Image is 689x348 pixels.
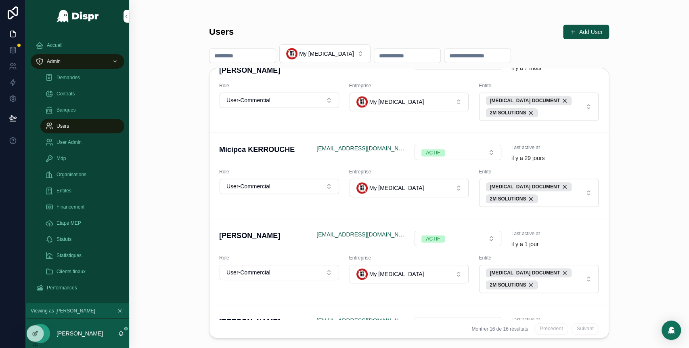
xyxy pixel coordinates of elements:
span: 2M SOLUTIONS [490,110,526,116]
button: Select Button [479,265,599,293]
span: My [MEDICAL_DATA] [369,98,424,106]
button: Select Button [279,44,371,63]
span: 2M SOLUTIONS [490,196,526,202]
button: Select Button [350,179,469,197]
p: [PERSON_NAME] [57,329,103,337]
h1: Users [209,26,234,38]
button: Unselect 1 [486,281,538,289]
a: Demandes [40,70,124,85]
a: Etape MEP [40,216,124,230]
a: [EMAIL_ADDRESS][DOMAIN_NAME] [316,144,404,152]
span: Users [57,123,69,129]
div: ACTIF [426,235,440,243]
button: Unselect 1 [486,108,538,117]
span: Demandes [57,74,80,81]
a: User Admin [40,135,124,150]
span: Accueil [47,42,63,49]
span: User Admin [57,139,82,146]
a: Mdp [40,151,124,166]
span: Entité [479,82,599,89]
span: Last active at [511,316,599,323]
button: Select Button [350,265,469,283]
button: Select Button [220,179,339,194]
a: Accueil [31,38,124,53]
span: Role [219,82,339,89]
span: Performances [47,285,77,291]
a: [EMAIL_ADDRESS][DOMAIN_NAME] [316,230,404,238]
a: Financement [40,200,124,214]
a: Clients finaux [40,264,124,279]
span: User-Commercial [226,182,270,190]
span: Montrer 16 de 16 résultats [471,326,528,332]
span: My [MEDICAL_DATA] [369,184,424,192]
span: My [MEDICAL_DATA] [369,270,424,278]
span: Statistiques [57,252,82,259]
h4: [PERSON_NAME] [219,316,307,327]
div: scrollable content [26,32,129,303]
span: Entités [57,188,71,194]
a: Statistiques [40,248,124,263]
button: Unselect 1 [486,194,538,203]
button: Select Button [479,93,599,121]
span: Clients finaux [57,268,86,275]
button: Unselect 2 [486,268,572,277]
button: Select Button [220,265,339,280]
span: [MEDICAL_DATA] DOCUMENT [490,97,560,104]
a: [PERSON_NAME][EMAIL_ADDRESS][DOMAIN_NAME]Select ButtonLast active atil y a 1 jourRoleSelect Butto... [209,219,609,305]
span: JZ [37,329,44,338]
span: Entreprise [349,169,469,175]
button: Select Button [415,317,501,332]
a: [PERSON_NAME] DOS [PERSON_NAME]Select Buttonil y a 7 moisRoleSelect ButtonEntrepriseSelect Button... [209,42,609,133]
a: Users [40,119,124,133]
button: Unselect 2 [486,96,572,105]
div: Open Intercom Messenger [662,321,681,340]
button: Unselect 2 [486,182,572,191]
span: [MEDICAL_DATA] DOCUMENT [490,270,560,276]
span: Entreprise [349,255,469,261]
button: Select Button [350,93,469,111]
button: Select Button [415,231,501,246]
span: Statuts [57,236,71,243]
a: Contrats [40,86,124,101]
span: Role [219,169,339,175]
a: Micipca KERROUCHE[EMAIL_ADDRESS][DOMAIN_NAME]Select ButtonLast active atil y a 29 joursRoleSelect... [209,133,609,219]
span: My [MEDICAL_DATA] [299,50,354,58]
span: Last active at [511,144,599,151]
a: Entités [40,183,124,198]
span: Entreprise [349,82,469,89]
span: Admin [47,58,61,65]
span: Viewing as [PERSON_NAME] [31,308,95,314]
span: Financement [57,204,84,210]
div: ACTIF [426,149,440,156]
span: Organisations [57,171,86,178]
span: Entité [479,255,599,261]
a: Statuts [40,232,124,247]
a: Admin [31,54,124,69]
span: Banques [57,107,75,113]
span: Etape MEP [57,220,81,226]
h4: Micipca KERROUCHE [219,144,307,155]
button: Add User [563,25,609,39]
img: App logo [56,10,99,23]
h4: [PERSON_NAME] [219,230,307,241]
button: Select Button [479,179,599,207]
span: Contrats [57,91,75,97]
span: [MEDICAL_DATA] DOCUMENT [490,183,560,190]
span: Role [219,255,339,261]
span: User-Commercial [226,96,270,104]
span: Entité [479,169,599,175]
span: Mdp [57,155,66,162]
button: Select Button [220,93,339,108]
span: Last active at [511,230,599,237]
span: User-Commercial [226,268,270,276]
p: il y a 29 jours [511,154,544,162]
a: Organisations [40,167,124,182]
span: 2M SOLUTIONS [490,282,526,288]
p: il y a 1 jour [511,240,539,248]
a: Performances [31,281,124,295]
button: Select Button [415,145,501,160]
a: [EMAIL_ADDRESS][DOMAIN_NAME] [316,316,404,325]
a: Banques [40,103,124,117]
